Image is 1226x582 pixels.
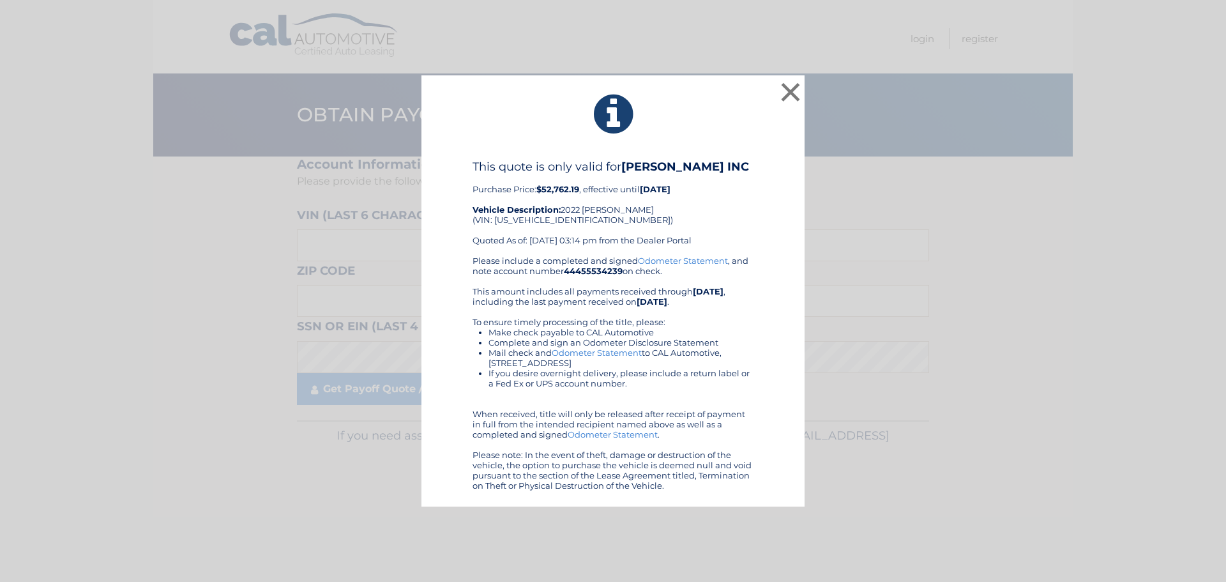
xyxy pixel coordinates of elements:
[488,337,753,348] li: Complete and sign an Odometer Disclosure Statement
[488,348,753,368] li: Mail check and to CAL Automotive, [STREET_ADDRESS]
[568,429,658,440] a: Odometer Statement
[473,256,753,491] div: Please include a completed and signed , and note account number on check. This amount includes al...
[693,286,723,296] b: [DATE]
[637,296,667,307] b: [DATE]
[488,368,753,388] li: If you desire overnight delivery, please include a return label or a Fed Ex or UPS account number.
[488,327,753,337] li: Make check payable to CAL Automotive
[473,160,753,174] h4: This quote is only valid for
[473,204,561,215] strong: Vehicle Description:
[621,160,749,174] b: [PERSON_NAME] INC
[778,79,803,105] button: ×
[638,256,728,266] a: Odometer Statement
[536,184,579,194] b: $52,762.19
[640,184,670,194] b: [DATE]
[552,348,642,358] a: Odometer Statement
[564,266,623,276] b: 44455534239
[473,160,753,256] div: Purchase Price: , effective until 2022 [PERSON_NAME] (VIN: [US_VEHICLE_IDENTIFICATION_NUMBER]) Qu...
